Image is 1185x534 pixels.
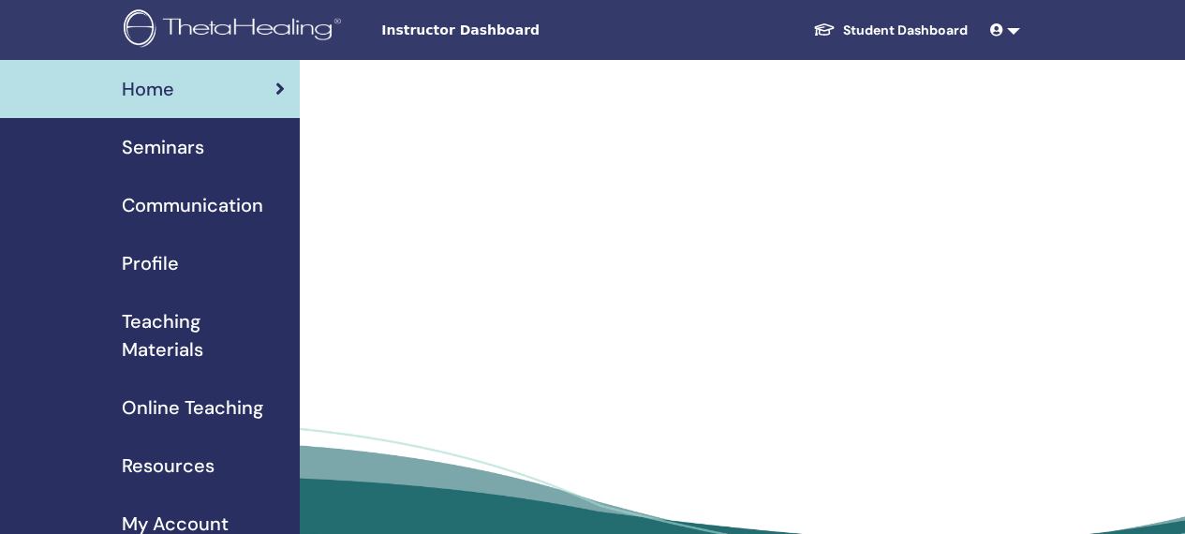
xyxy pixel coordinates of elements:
[813,22,836,37] img: graduation-cap-white.svg
[122,393,263,422] span: Online Teaching
[124,9,348,52] img: logo.png
[122,307,285,363] span: Teaching Materials
[381,21,662,40] span: Instructor Dashboard
[122,133,204,161] span: Seminars
[122,249,179,277] span: Profile
[122,75,174,103] span: Home
[122,452,215,480] span: Resources
[122,191,263,219] span: Communication
[798,13,983,48] a: Student Dashboard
